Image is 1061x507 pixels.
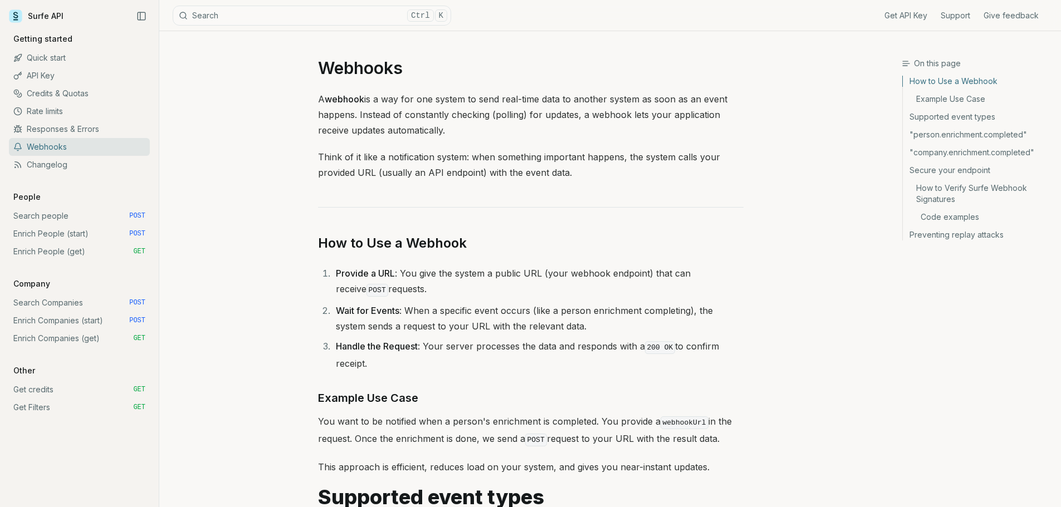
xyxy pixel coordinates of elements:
a: Enrich People (start) POST [9,225,150,243]
a: Enrich Companies (start) POST [9,312,150,329]
p: This approach is efficient, reduces load on your system, and gives you near-instant updates. [318,459,744,475]
p: People [9,191,45,203]
a: Support [941,10,970,21]
a: How to Use a Webhook [903,76,1052,90]
h3: On this page [902,58,1052,69]
a: "person.enrichment.completed" [903,126,1052,144]
a: Supported event types [903,108,1052,126]
a: Quick start [9,49,150,67]
a: Enrich Companies (get) GET [9,329,150,347]
p: A is a way for one system to send real-time data to another system as soon as an event happens. I... [318,91,744,138]
a: Get API Key [884,10,927,21]
strong: Provide a URL [336,268,395,279]
span: POST [129,211,145,220]
a: How to Use a Webhook [318,234,467,252]
code: POST [525,434,547,446]
a: Get Filters GET [9,398,150,416]
a: How to Verify Surfe Webhook Signatures [903,179,1052,208]
a: Get credits GET [9,381,150,398]
a: Preventing replay attacks [903,226,1052,240]
a: Webhooks [9,138,150,156]
code: 200 OK [645,341,676,354]
a: API Key [9,67,150,85]
span: POST [129,229,145,238]
a: Example Use Case [903,90,1052,108]
a: "company.enrichment.completed" [903,144,1052,161]
kbd: Ctrl [407,9,434,22]
a: Responses & Errors [9,120,150,138]
span: POST [129,298,145,307]
a: Enrich People (get) GET [9,243,150,260]
a: Give feedback [984,10,1039,21]
span: POST [129,316,145,325]
li: : When a specific event occurs (like a person enrichment completing), the system sends a request ... [333,303,744,334]
h1: Webhooks [318,58,744,78]
a: Surfe API [9,8,63,24]
li: : Your server processes the data and responds with a to confirm receipt. [333,338,744,371]
strong: Wait for Events [336,305,399,316]
a: Example Use Case [318,389,418,407]
a: Rate limits [9,102,150,120]
code: webhookUrl [661,416,708,429]
a: Search people POST [9,207,150,225]
button: SearchCtrlK [173,6,451,26]
code: POST [366,284,388,297]
p: Other [9,365,40,376]
li: : You give the system a public URL (your webhook endpoint) that can receive requests. [333,265,744,298]
a: Credits & Quotas [9,85,150,102]
a: Secure your endpoint [903,161,1052,179]
p: Think of it like a notification system: when something important happens, the system calls your p... [318,149,744,180]
p: Getting started [9,33,77,45]
span: GET [133,403,145,412]
button: Collapse Sidebar [133,8,150,24]
strong: Handle the Request [336,341,418,352]
span: GET [133,385,145,394]
p: Company [9,278,55,289]
a: Search Companies POST [9,294,150,312]
kbd: K [435,9,447,22]
span: GET [133,247,145,256]
a: Changelog [9,156,150,174]
strong: webhook [325,93,364,105]
p: You want to be notified when a person's enrichment is completed. You provide a in the request. On... [318,414,744,448]
a: Code examples [903,208,1052,226]
span: GET [133,334,145,343]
